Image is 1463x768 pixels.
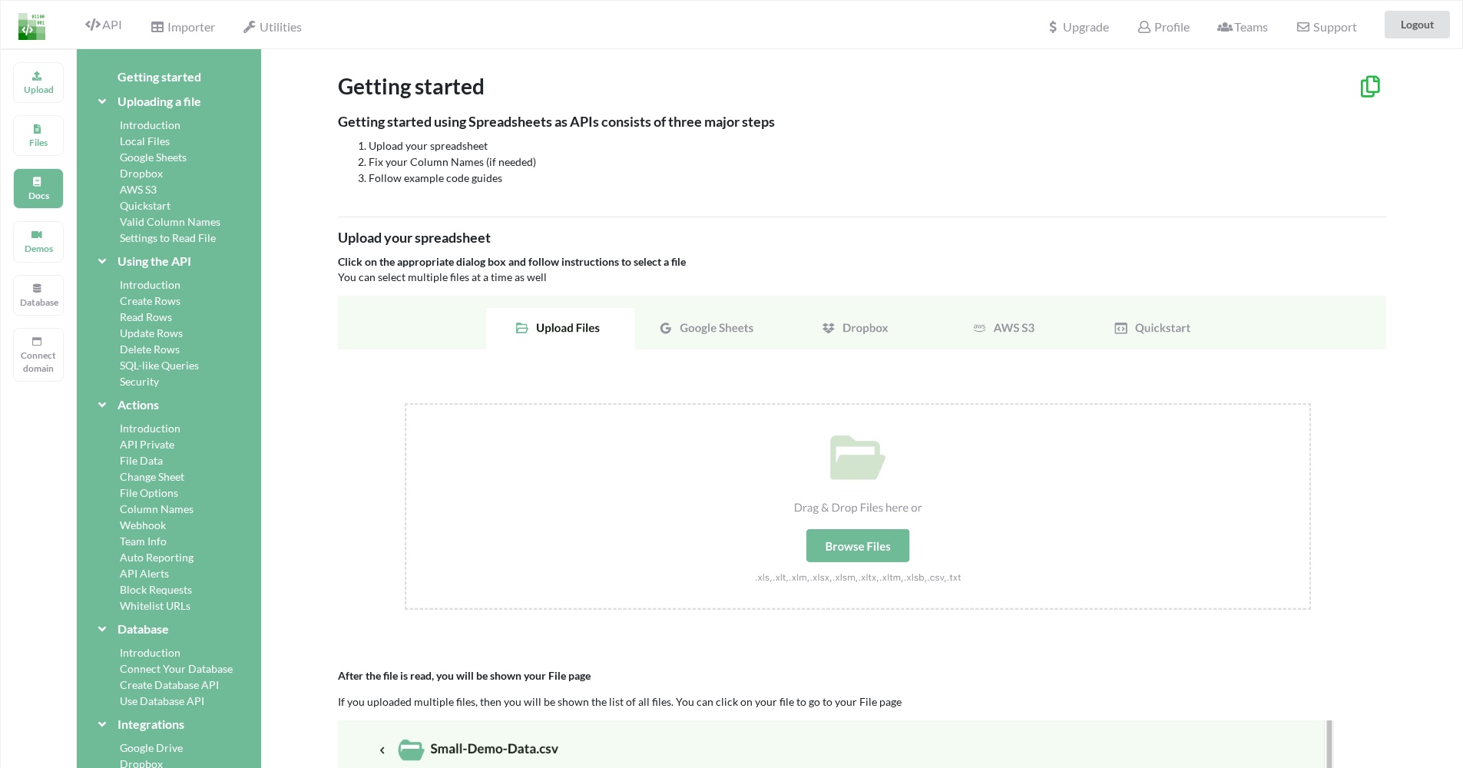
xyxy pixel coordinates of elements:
p: Docs [20,189,57,202]
div: AWS S3 [95,181,243,197]
p: After the file is read, you will be shown your File page [338,668,1386,684]
p: If you uploaded multiple files, then you will be shown the list of all files. You can click on yo... [338,694,1386,710]
img: Upload Connect Files [338,296,1386,645]
div: Webhook [95,517,243,533]
span: Profile [1137,19,1189,34]
span: API [85,17,122,31]
li: Upload your spreadsheet [369,137,1386,154]
div: Update Rows [95,325,243,341]
div: Create Database API [95,677,243,693]
div: Block Requests [95,581,243,598]
p: Upload [20,83,57,96]
div: Actions [95,396,243,414]
div: Whitelist URLs [95,598,243,614]
div: File Options [95,485,243,501]
button: Logout [1385,11,1450,38]
div: Database [95,620,243,638]
div: File Data [95,452,243,468]
div: Uploading a file [95,92,243,111]
div: Read Rows [95,309,243,325]
div: Security [95,373,243,389]
div: Connect Your Database [95,660,243,677]
p: Connect domain [20,349,57,375]
div: Column Names [95,501,243,517]
div: Delete Rows [95,341,243,357]
div: Using the API [95,252,243,270]
div: Settings to Read File [95,230,243,246]
span: You can select multiple files at a time as well [338,270,547,283]
div: Change Sheet [95,468,243,485]
div: SQL-like Queries [95,357,243,373]
div: API Alerts [95,565,243,581]
p: Upload your spreadsheet [338,228,1386,248]
div: Google Sheets [95,149,243,165]
div: Auto Reporting [95,549,243,565]
p: Demos [20,242,57,255]
div: Quickstart [95,197,243,214]
li: Follow example code guides [369,170,1386,186]
h2: Getting started [338,74,1386,100]
span: Support [1296,21,1356,33]
div: Use Database API [95,693,243,709]
img: LogoIcon.png [18,13,45,40]
div: Valid Column Names [95,214,243,230]
div: Introduction [95,117,243,133]
span: Teams [1217,19,1268,34]
div: Dropbox [95,165,243,181]
span: Utilities [243,19,302,34]
div: Create Rows [95,293,243,309]
div: Google Drive [95,740,243,756]
div: Introduction [95,644,243,660]
div: API Private [95,436,243,452]
p: Files [20,136,57,149]
span: Click on the appropriate dialog box and follow instructions to select a file [338,255,686,268]
div: Local Files [95,133,243,149]
div: Introduction [95,420,243,436]
p: Getting started using Spreadsheets as APIs consists of three major steps [338,112,1386,132]
li: Fix your Column Names (if needed) [369,154,1386,170]
div: Team Info [95,533,243,549]
span: Importer [150,19,214,34]
div: Introduction [95,276,243,293]
p: Database [20,296,57,309]
div: Integrations [95,715,243,733]
div: Getting started [95,68,243,86]
span: Upgrade [1046,21,1109,33]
